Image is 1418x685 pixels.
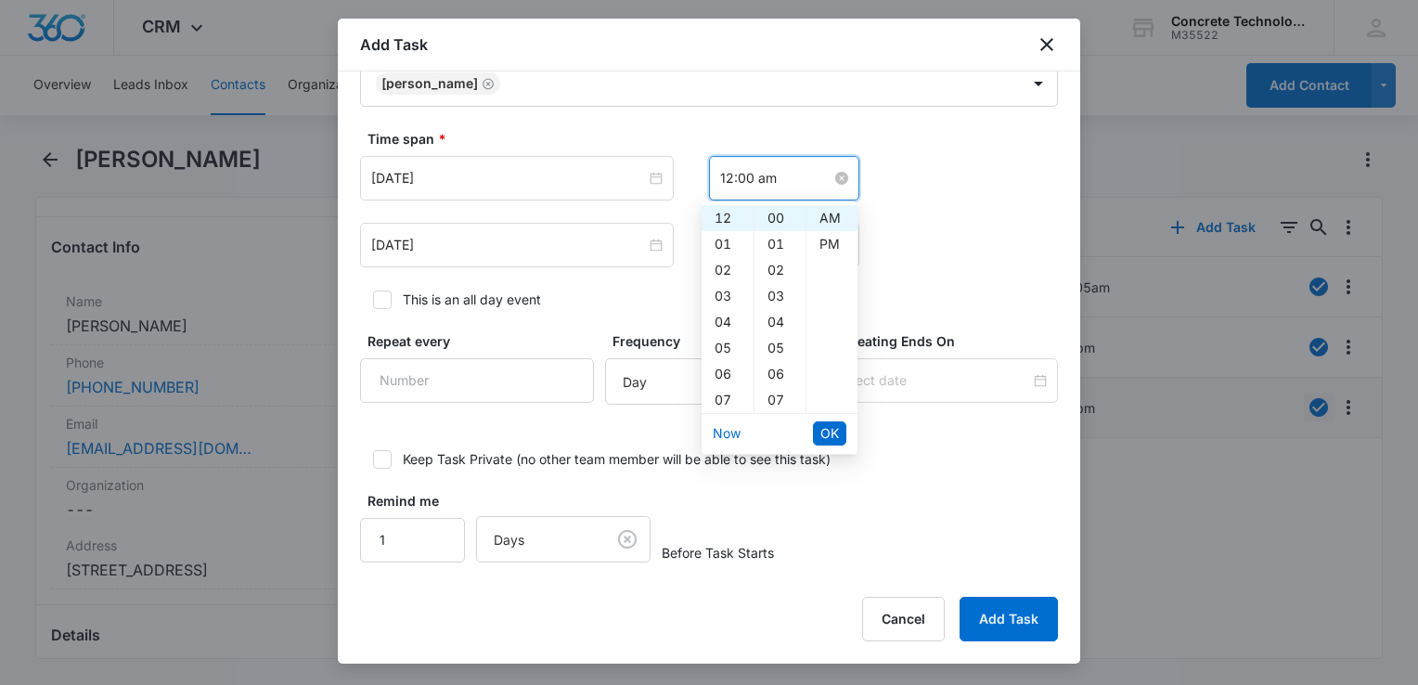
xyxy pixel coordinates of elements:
[478,77,495,90] div: Remove Larry Cutsinger
[702,205,754,231] div: 12
[367,129,1065,149] label: Time span
[360,358,594,403] input: Number
[662,543,774,562] span: Before Task Starts
[813,421,846,446] button: OK
[612,524,642,554] button: Clear
[1036,33,1058,56] button: close
[754,387,806,413] div: 07
[702,361,754,387] div: 06
[612,331,822,351] label: Frequency
[833,331,1065,351] label: Repeating Ends On
[367,331,601,351] label: Repeat every
[403,449,831,469] div: Keep Task Private (no other team member will be able to see this task)
[367,491,472,511] label: Remind me
[713,425,741,441] a: Now
[806,205,857,231] div: AM
[754,257,806,283] div: 02
[754,205,806,231] div: 00
[403,290,541,309] div: This is an all day event
[806,231,857,257] div: PM
[720,168,831,188] input: 12:00 am
[754,283,806,309] div: 03
[754,231,806,257] div: 01
[754,309,806,335] div: 04
[754,335,806,361] div: 05
[835,172,848,185] span: close-circle
[862,597,945,641] button: Cancel
[702,335,754,361] div: 05
[960,597,1058,641] button: Add Task
[820,423,839,444] span: OK
[702,231,754,257] div: 01
[702,283,754,309] div: 03
[360,518,465,562] input: Number
[360,33,428,56] h1: Add Task
[754,361,806,387] div: 06
[371,168,646,188] input: Sep 10, 2025
[702,257,754,283] div: 02
[702,387,754,413] div: 07
[837,370,1030,391] input: Select date
[702,309,754,335] div: 04
[381,77,478,90] div: [PERSON_NAME]
[371,235,646,255] input: Sep 10, 2025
